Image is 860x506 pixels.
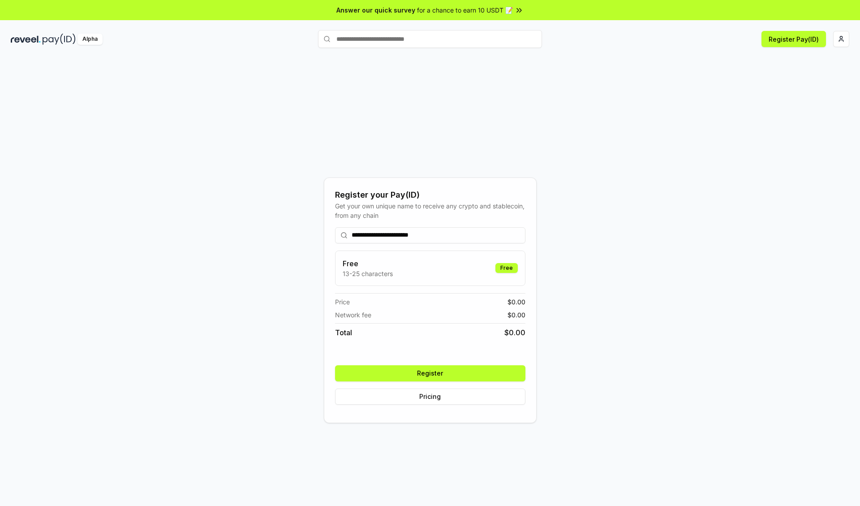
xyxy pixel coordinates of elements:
[43,34,76,45] img: pay_id
[335,310,371,320] span: Network fee
[343,269,393,278] p: 13-25 characters
[335,297,350,307] span: Price
[11,34,41,45] img: reveel_dark
[343,258,393,269] h3: Free
[335,389,525,405] button: Pricing
[336,5,415,15] span: Answer our quick survey
[335,189,525,201] div: Register your Pay(ID)
[507,297,525,307] span: $ 0.00
[335,327,352,338] span: Total
[495,263,518,273] div: Free
[507,310,525,320] span: $ 0.00
[335,365,525,381] button: Register
[504,327,525,338] span: $ 0.00
[417,5,513,15] span: for a chance to earn 10 USDT 📝
[761,31,826,47] button: Register Pay(ID)
[335,201,525,220] div: Get your own unique name to receive any crypto and stablecoin, from any chain
[77,34,103,45] div: Alpha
